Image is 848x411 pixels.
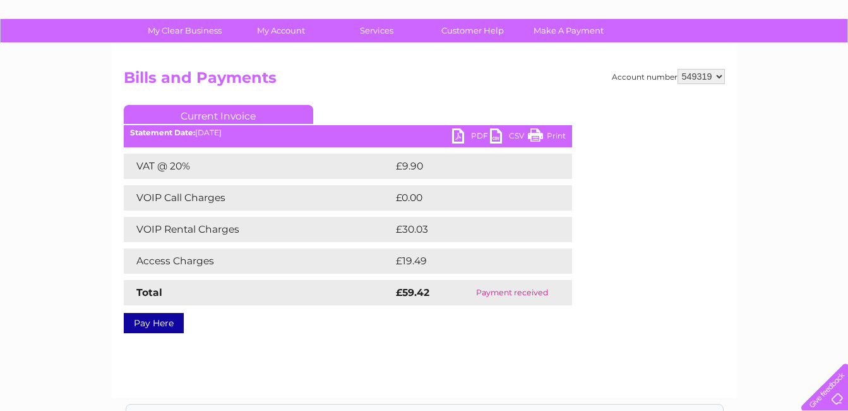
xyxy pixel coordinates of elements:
h2: Bills and Payments [124,69,725,93]
a: Make A Payment [517,19,621,42]
a: Print [528,128,566,147]
td: VOIP Rental Charges [124,217,393,242]
a: Services [325,19,429,42]
b: Statement Date: [130,128,195,137]
a: Pay Here [124,313,184,333]
a: Energy [657,54,685,63]
a: Telecoms [693,54,731,63]
a: PDF [452,128,490,147]
a: Blog [738,54,756,63]
div: [DATE] [124,128,572,137]
td: VOIP Call Charges [124,185,393,211]
td: £30.03 [393,217,547,242]
div: Account number [612,69,725,84]
td: £0.00 [393,185,543,211]
a: Contact [764,54,795,63]
a: My Clear Business [133,19,237,42]
a: Log out [806,54,836,63]
strong: Total [136,286,162,298]
a: CSV [490,128,528,147]
a: Current Invoice [124,105,313,124]
a: My Account [229,19,333,42]
td: Payment received [453,280,571,305]
a: 0333 014 3131 [610,6,697,22]
td: Access Charges [124,248,393,274]
div: Clear Business is a trading name of Verastar Limited (registered in [GEOGRAPHIC_DATA] No. 3667643... [126,7,723,61]
a: Water [626,54,650,63]
td: VAT @ 20% [124,154,393,179]
strong: £59.42 [396,286,429,298]
a: Customer Help [421,19,525,42]
td: £9.90 [393,154,544,179]
img: logo.png [30,33,94,71]
td: £19.49 [393,248,546,274]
